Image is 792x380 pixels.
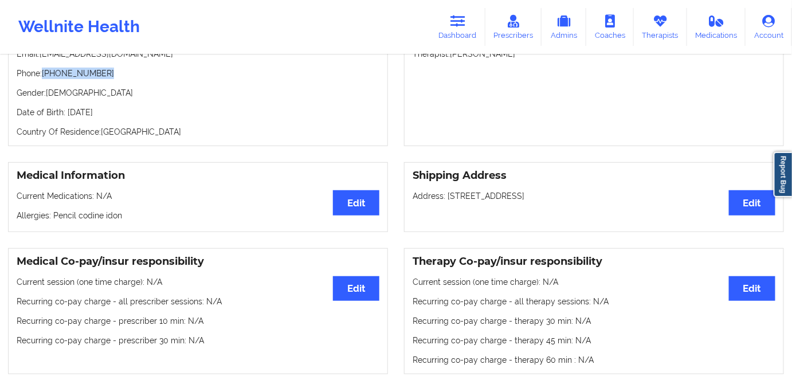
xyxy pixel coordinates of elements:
[17,126,379,138] p: Country Of Residence: [GEOGRAPHIC_DATA]
[17,210,379,221] p: Allergies: Pencil codine idon
[17,315,379,327] p: Recurring co-pay charge - prescriber 10 min : N/A
[413,335,775,346] p: Recurring co-pay charge - therapy 45 min : N/A
[413,276,775,288] p: Current session (one time charge): N/A
[413,255,775,268] h3: Therapy Co-pay/insur responsibility
[17,296,379,307] p: Recurring co-pay charge - all prescriber sessions : N/A
[413,315,775,327] p: Recurring co-pay charge - therapy 30 min : N/A
[413,190,775,202] p: Address: [STREET_ADDRESS]
[17,190,379,202] p: Current Medications: N/A
[729,190,775,215] button: Edit
[17,276,379,288] p: Current session (one time charge): N/A
[413,354,775,366] p: Recurring co-pay charge - therapy 60 min : N/A
[17,107,379,118] p: Date of Birth: [DATE]
[586,8,634,46] a: Coaches
[17,169,379,182] h3: Medical Information
[17,87,379,99] p: Gender: [DEMOGRAPHIC_DATA]
[333,190,379,215] button: Edit
[485,8,542,46] a: Prescribers
[413,296,775,307] p: Recurring co-pay charge - all therapy sessions : N/A
[17,335,379,346] p: Recurring co-pay charge - prescriber 30 min : N/A
[687,8,746,46] a: Medications
[413,169,775,182] h3: Shipping Address
[729,276,775,301] button: Edit
[17,255,379,268] h3: Medical Co-pay/insur responsibility
[542,8,586,46] a: Admins
[774,152,792,197] a: Report Bug
[17,68,379,79] p: Phone: [PHONE_NUMBER]
[746,8,792,46] a: Account
[430,8,485,46] a: Dashboard
[634,8,687,46] a: Therapists
[333,276,379,301] button: Edit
